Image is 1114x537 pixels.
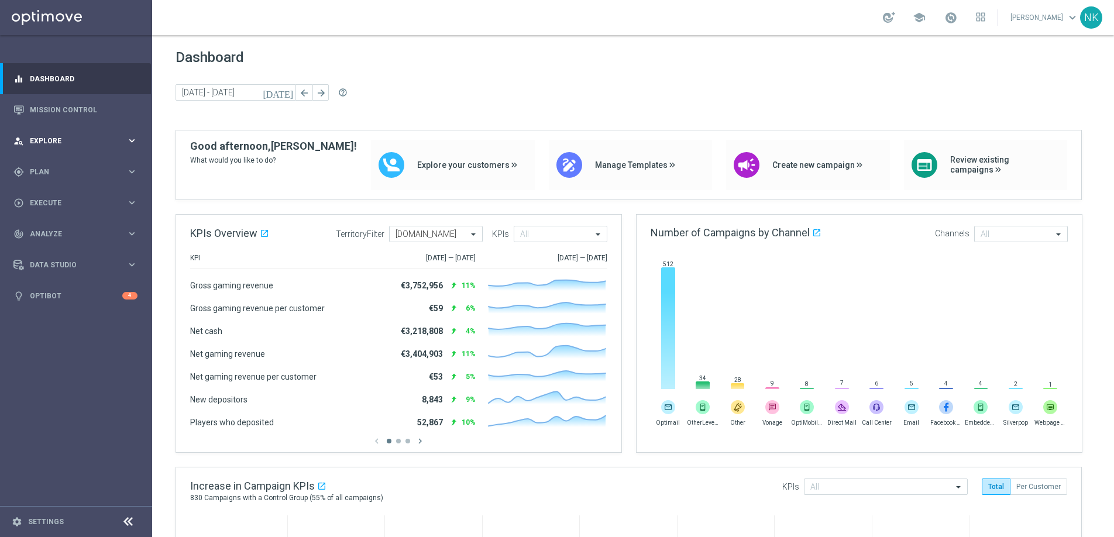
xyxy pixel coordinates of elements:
[30,230,126,237] span: Analyze
[13,260,126,270] div: Data Studio
[30,63,137,94] a: Dashboard
[13,74,138,84] button: equalizer Dashboard
[913,11,926,24] span: school
[126,228,137,239] i: keyboard_arrow_right
[13,280,137,311] div: Optibot
[13,136,24,146] i: person_search
[13,167,126,177] div: Plan
[30,168,126,175] span: Plan
[126,166,137,177] i: keyboard_arrow_right
[13,198,24,208] i: play_circle_outline
[13,291,138,301] button: lightbulb Optibot 4
[30,280,122,311] a: Optibot
[13,136,138,146] button: person_search Explore keyboard_arrow_right
[13,94,137,125] div: Mission Control
[30,137,126,144] span: Explore
[13,167,24,177] i: gps_fixed
[13,105,138,115] button: Mission Control
[30,94,137,125] a: Mission Control
[126,259,137,270] i: keyboard_arrow_right
[12,517,22,527] i: settings
[13,260,138,270] button: Data Studio keyboard_arrow_right
[13,198,126,208] div: Execute
[13,198,138,208] button: play_circle_outline Execute keyboard_arrow_right
[13,63,137,94] div: Dashboard
[122,292,137,300] div: 4
[30,199,126,206] span: Execute
[13,136,126,146] div: Explore
[13,229,126,239] div: Analyze
[126,197,137,208] i: keyboard_arrow_right
[13,291,24,301] i: lightbulb
[13,74,24,84] i: equalizer
[1009,9,1080,26] a: [PERSON_NAME]keyboard_arrow_down
[1066,11,1079,24] span: keyboard_arrow_down
[13,167,138,177] button: gps_fixed Plan keyboard_arrow_right
[1080,6,1102,29] div: NK
[13,229,138,239] button: track_changes Analyze keyboard_arrow_right
[126,135,137,146] i: keyboard_arrow_right
[30,261,126,268] span: Data Studio
[28,518,64,525] a: Settings
[13,229,24,239] i: track_changes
